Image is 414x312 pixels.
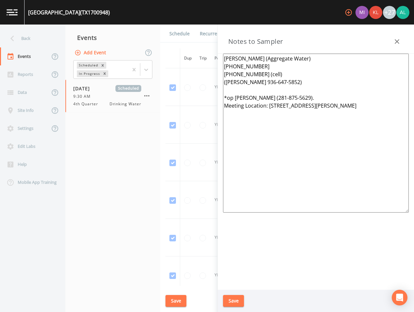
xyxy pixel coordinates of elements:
[115,85,141,92] span: Scheduled
[211,68,233,106] td: YR2024
[211,106,233,144] td: YR2024
[73,94,95,99] span: 9:30 AM
[211,48,233,68] th: Period
[7,9,18,15] img: logo
[228,36,283,47] h3: Notes to Sampler
[369,6,383,19] div: Kler Teran
[223,295,244,307] button: Save
[101,70,108,77] div: Remove In Progress
[211,181,233,219] td: YR2024
[65,80,160,113] a: [DATE]Scheduled9:30 AM4th QuarterDrinking Water
[73,47,109,59] button: Add Event
[168,25,191,43] a: Schedule
[196,48,211,68] th: Trip
[211,144,233,181] td: YR2024
[369,6,382,19] img: 9c4450d90d3b8045b2e5fa62e4f92659
[180,48,196,68] th: Dup
[165,295,186,307] button: Save
[73,85,95,92] span: [DATE]
[77,70,101,77] div: In Progress
[396,6,409,19] img: 30a13df2a12044f58df5f6b7fda61338
[199,25,226,43] a: Recurrence
[73,101,102,107] span: 4th Quarter
[28,9,110,16] div: [GEOGRAPHIC_DATA] (TX1700948)
[211,219,233,256] td: YR2024
[77,62,99,69] div: Scheduled
[355,6,369,19] div: Miriaha Caddie
[99,62,106,69] div: Remove Scheduled
[211,256,233,294] td: YR2024
[355,6,369,19] img: a1ea4ff7c53760f38bef77ef7c6649bf
[110,101,141,107] span: Drinking Water
[383,6,396,19] div: +27
[223,54,409,213] textarea: [PERSON_NAME] (Aggregate Water) [PHONE_NUMBER] [PHONE_NUMBER] (cell) ([PERSON_NAME] 936-647-5852)...
[65,29,160,46] div: Events
[392,290,407,305] div: Open Intercom Messenger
